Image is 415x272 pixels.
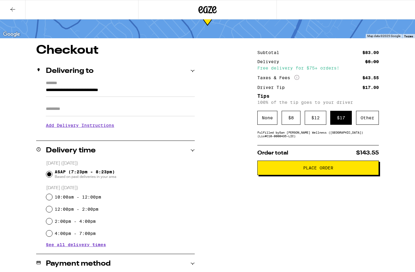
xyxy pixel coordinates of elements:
label: 10:00am - 12:00pm [55,195,101,199]
img: Google [2,30,22,38]
div: Other [356,111,379,125]
span: Order total [257,150,288,156]
p: [DATE] ([DATE]) [46,161,195,166]
span: Based on past deliveries in your area [55,174,116,179]
h2: Payment method [46,260,111,267]
div: $ 17 [330,111,352,125]
div: Taxes & Fees [257,75,299,80]
div: $ 12 [305,111,326,125]
div: $5.00 [365,59,379,64]
p: We'll contact you at when we arrive [46,132,195,137]
h1: Checkout [36,44,195,56]
div: Free delivery for $75+ orders! [257,66,379,70]
div: Subtotal [257,50,283,55]
div: Fulfilled by San [PERSON_NAME] Wellness ([GEOGRAPHIC_DATA]) (Lic# C10-0000435-LIC ) [257,131,379,138]
h2: Delivering to [46,67,94,75]
span: $143.55 [356,150,379,156]
div: $43.55 [362,76,379,80]
div: $17.00 [362,85,379,90]
button: See all delivery times [46,243,106,247]
span: ASAP (7:23pm - 8:23pm) [55,169,116,179]
span: Map data ©2025 Google [367,34,400,38]
a: Open this area in Google Maps (opens a new window) [2,30,22,38]
span: Place Order [303,166,333,170]
h5: Tips [257,94,379,99]
p: 100% of the tip goes to your driver [257,100,379,105]
div: $ 8 [282,111,300,125]
div: Driver Tip [257,85,289,90]
button: Place Order [257,161,379,175]
label: 2:00pm - 4:00pm [55,219,96,224]
h3: Add Delivery Instructions [46,118,195,132]
h2: Delivery time [46,147,96,154]
p: [DATE] ([DATE]) [46,185,195,191]
label: 12:00pm - 2:00pm [55,207,98,212]
div: $83.00 [362,50,379,55]
div: Delivery [257,59,283,64]
label: 4:00pm - 7:00pm [55,231,96,236]
a: Terms [404,34,413,38]
div: None [257,111,277,125]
